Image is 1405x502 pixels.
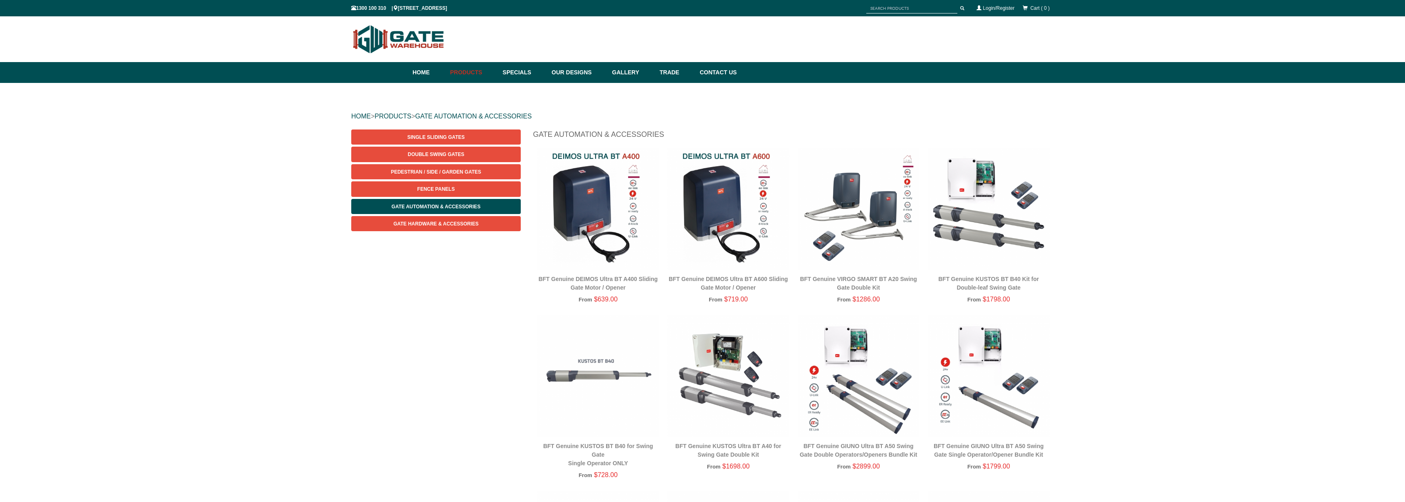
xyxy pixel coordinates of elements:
span: 1300 100 310 | [STREET_ADDRESS] [351,5,447,11]
span: From [837,464,851,470]
a: Gate Automation & Accessories [351,199,521,214]
span: $1799.00 [983,463,1010,470]
a: Home [413,62,446,83]
a: BFT Genuine VIRGO SMART BT A20 Swing Gate Double Kit [800,276,917,291]
span: Pedestrian / Side / Garden Gates [391,169,481,175]
a: PRODUCTS [375,113,411,120]
a: Double Swing Gates [351,147,521,162]
img: BFT Genuine KUSTOS BT B40 for Swing Gate - Single Operator ONLY - Gate Warehouse [537,315,659,437]
h1: Gate Automation & Accessories [533,129,1054,144]
span: Double Swing Gates [408,152,464,157]
img: BFT Genuine KUSTOS Ultra BT A40 for Swing Gate Double Kit - Gate Warehouse [667,315,789,437]
a: Trade [656,62,696,83]
a: HOME [351,113,371,120]
span: From [967,464,981,470]
span: From [709,297,722,303]
a: Products [446,62,499,83]
img: BFT Genuine KUSTOS BT B40 Kit for Double-leaf Swing Gate - Gate Warehouse [928,148,1050,270]
span: Gate Automation & Accessories [392,204,481,210]
a: GATE AUTOMATION & ACCESSORIES [415,113,531,120]
a: BFT Genuine KUSTOS BT B40 for Swing GateSingle Operator ONLY [543,443,653,466]
a: Fence Panels [351,181,521,196]
span: From [837,297,851,303]
span: $2899.00 [852,463,880,470]
a: Specials [499,62,548,83]
span: Gate Hardware & Accessories [393,221,479,227]
a: Gallery [608,62,656,83]
span: $728.00 [594,471,618,478]
a: BFT Genuine DEIMOS Ultra BT A400 Sliding Gate Motor / Opener [538,276,658,291]
img: BFT Genuine DEIMOS Ultra BT A400 Sliding Gate Motor / Opener - Gate Warehouse [537,148,659,270]
span: From [579,472,592,478]
a: BFT Genuine GIUNO Ultra BT A50 Swing Gate Double Operators/Openers Bundle Kit [800,443,917,458]
img: BFT Genuine GIUNO Ultra BT A50 Swing Gate Double Operators/Openers Bundle Kit - Gate Warehouse [798,315,920,437]
span: From [967,297,981,303]
input: SEARCH PRODUCTS [866,3,957,13]
span: From [579,297,592,303]
img: BFT Genuine GIUNO Ultra BT A50 Swing Gate Single Operator/Opener Bundle Kit - Gate Warehouse [928,315,1050,437]
span: $639.00 [594,296,618,303]
a: BFT Genuine KUSTOS BT B40 Kit for Double-leaf Swing Gate [938,276,1039,291]
span: $1698.00 [723,463,750,470]
a: Single Sliding Gates [351,129,521,145]
a: BFT Genuine GIUNO Ultra BT A50 Swing Gate Single Operator/Opener Bundle Kit [934,443,1044,458]
img: Gate Warehouse [351,20,446,58]
a: BFT Genuine KUSTOS Ultra BT A40 for Swing Gate Double Kit [676,443,781,458]
a: Our Designs [548,62,608,83]
span: Single Sliding Gates [407,134,464,140]
a: Gate Hardware & Accessories [351,216,521,231]
span: Cart ( 0 ) [1030,5,1050,11]
span: $719.00 [724,296,748,303]
a: Pedestrian / Side / Garden Gates [351,164,521,179]
div: > > [351,103,1054,129]
a: Login/Register [983,5,1015,11]
span: Fence Panels [417,186,455,192]
span: $1798.00 [983,296,1010,303]
img: BFT Genuine VIRGO SMART BT A20 Swing Gate Double Kit - Gate Warehouse [798,148,920,270]
a: Contact Us [696,62,737,83]
img: BFT Genuine DEIMOS Ultra BT A600 Sliding Gate Motor / Opener - Gate Warehouse [667,148,789,270]
span: From [707,464,720,470]
span: $1286.00 [852,296,880,303]
a: BFT Genuine DEIMOS Ultra BT A600 Sliding Gate Motor / Opener [669,276,788,291]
